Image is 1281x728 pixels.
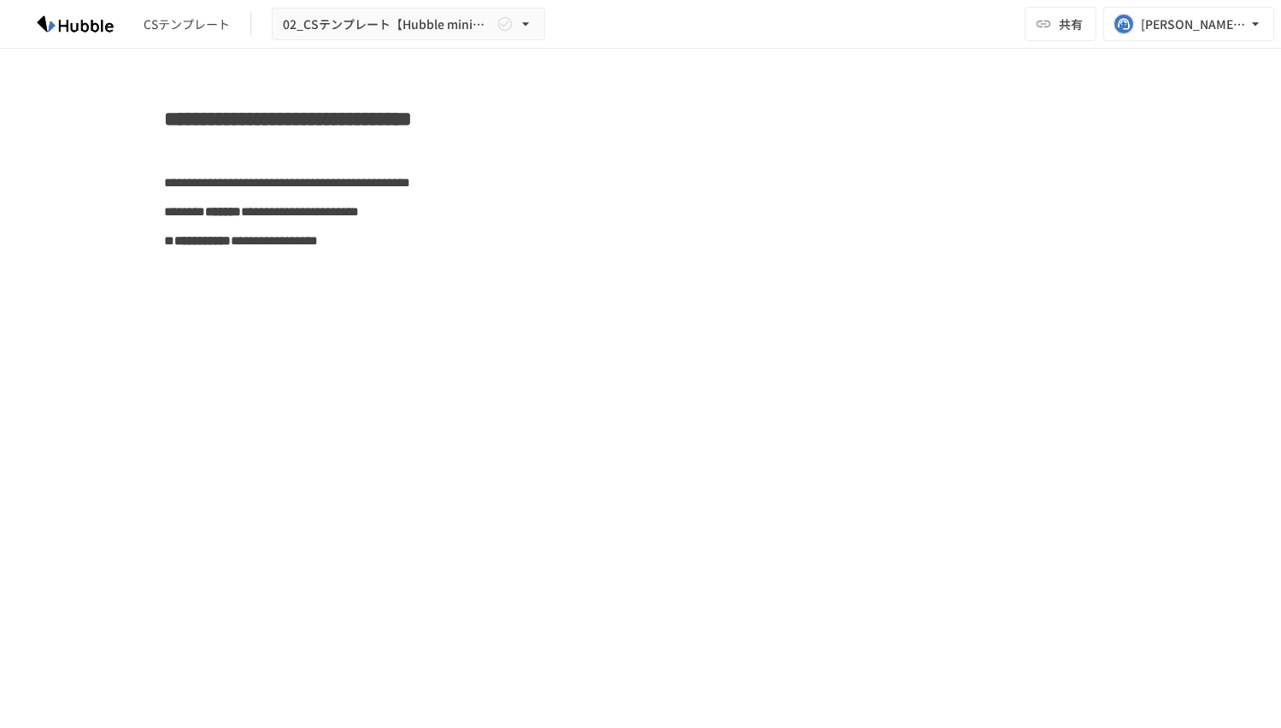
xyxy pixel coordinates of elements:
img: HzDRNkGCf7KYO4GfwKnzITak6oVsp5RHeZBEM1dQFiQ [21,10,130,38]
button: 02_CSテンプレート【Hubble mini】Hubble×企業名 オンボーディングプロジェクト [272,8,545,41]
button: 共有 [1025,7,1096,41]
span: 共有 [1059,15,1083,33]
span: 02_CSテンプレート【Hubble mini】Hubble×企業名 オンボーディングプロジェクト [283,14,493,35]
div: [PERSON_NAME][EMAIL_ADDRESS][PERSON_NAME][DOMAIN_NAME] [1141,14,1247,35]
button: [PERSON_NAME][EMAIL_ADDRESS][PERSON_NAME][DOMAIN_NAME] [1103,7,1274,41]
div: CSテンプレート [144,15,230,33]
